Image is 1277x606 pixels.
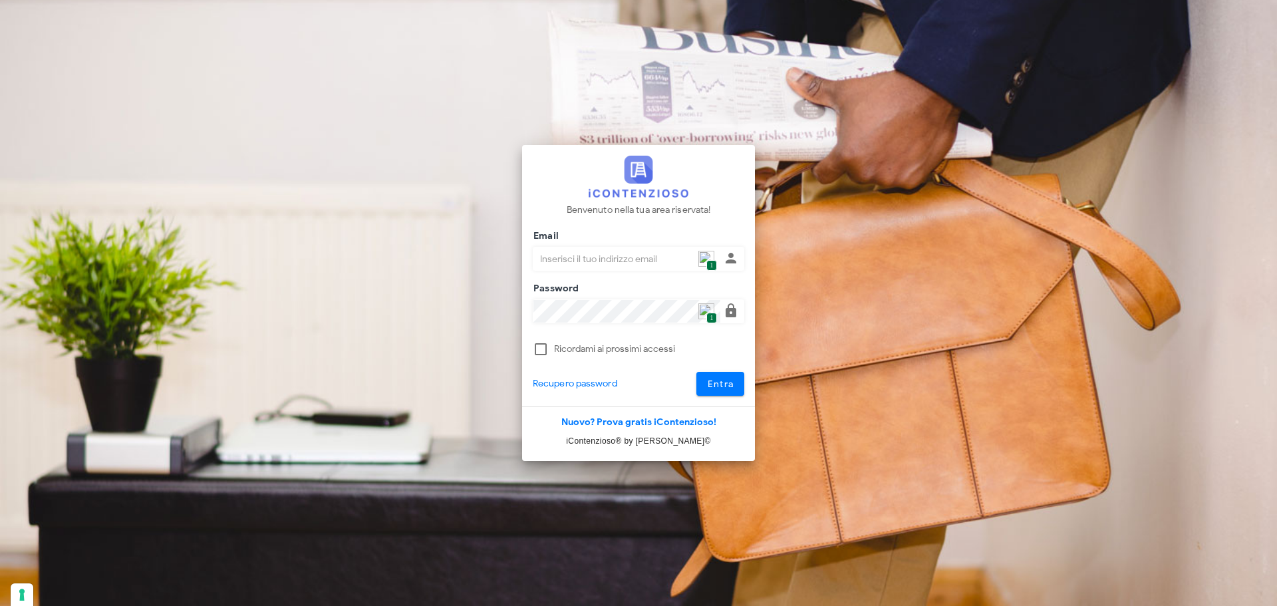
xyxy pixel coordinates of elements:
[554,343,744,356] label: Ricordami ai prossimi accessi
[529,282,579,295] label: Password
[707,379,734,390] span: Entra
[696,372,745,396] button: Entra
[698,251,714,267] img: npw-badge-icon.svg
[567,203,711,218] p: Benvenuto nella tua area riservata!
[533,377,617,391] a: Recupero password
[706,313,716,324] span: 1
[522,434,755,448] p: iContenzioso® by [PERSON_NAME]©
[706,260,716,271] span: 1
[529,229,559,243] label: Email
[698,303,714,319] img: npw-badge-icon.svg
[533,247,720,270] input: Inserisci il tuo indirizzo email
[561,416,716,428] a: Nuovo? Prova gratis iContenzioso!
[11,583,33,606] button: Le tue preferenze relative al consenso per le tecnologie di tracciamento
